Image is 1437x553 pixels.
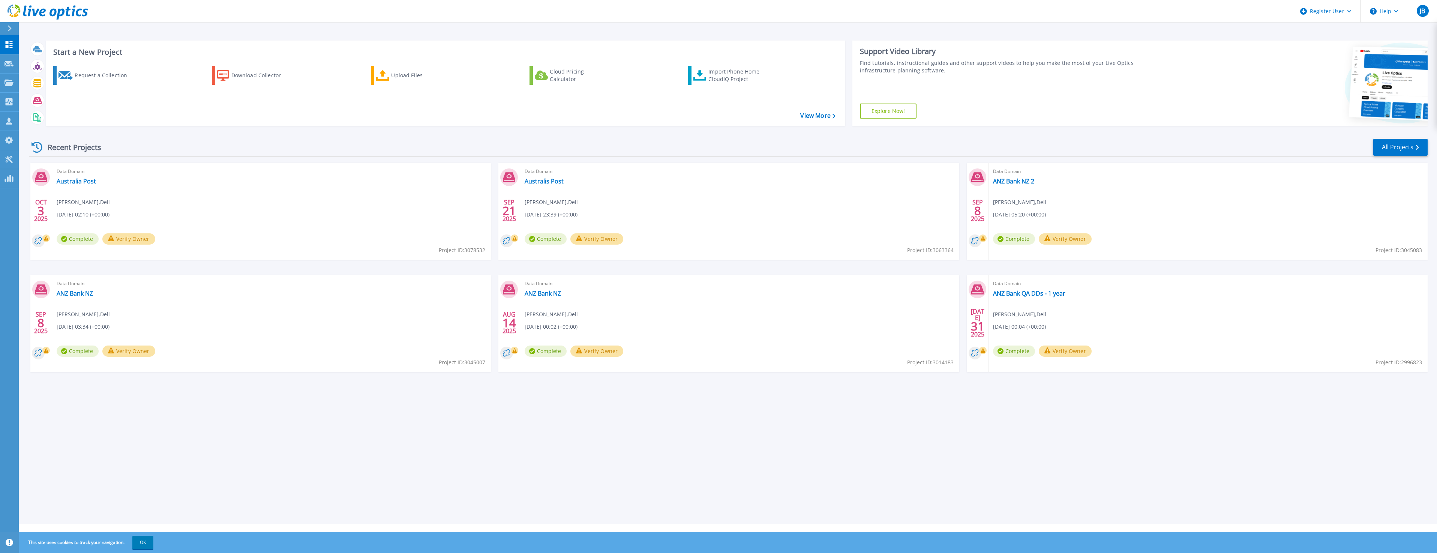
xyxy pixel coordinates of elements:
button: Verify Owner [570,346,623,357]
div: Download Collector [231,68,291,83]
span: [PERSON_NAME] , Dell [525,198,578,206]
span: Data Domain [525,167,955,176]
span: Project ID: 3045083 [1375,246,1422,254]
a: Australia Post [57,177,96,185]
button: OK [132,536,153,549]
span: [PERSON_NAME] , Dell [993,310,1046,319]
h3: Start a New Project [53,48,835,56]
span: Complete [57,346,99,357]
span: [PERSON_NAME] , Dell [525,310,578,319]
span: [PERSON_NAME] , Dell [57,310,110,319]
span: [PERSON_NAME] , Dell [993,198,1046,206]
div: SEP 2025 [502,197,516,224]
span: 8 [974,207,981,214]
div: SEP 2025 [34,309,48,337]
span: [DATE] 02:10 (+00:00) [57,210,109,219]
span: Project ID: 3078532 [439,246,485,254]
a: Download Collector [212,66,295,85]
a: ANZ Bank NZ [525,290,561,297]
a: ANZ Bank QA DDs - 1 year [993,290,1065,297]
div: Import Phone Home CloudIQ Project [708,68,767,83]
span: 3 [37,207,44,214]
span: [DATE] 00:04 (+00:00) [993,323,1046,331]
span: Data Domain [57,167,487,176]
a: Australis Post [525,177,564,185]
span: Project ID: 3014183 [907,358,954,367]
button: Verify Owner [102,233,155,245]
span: JB [1420,8,1425,14]
span: Project ID: 2996823 [1375,358,1422,367]
span: Complete [525,346,567,357]
div: Support Video Library [860,47,1161,56]
div: Recent Projects [29,138,111,156]
span: Complete [57,233,99,245]
span: 8 [37,320,44,326]
span: [DATE] 23:39 (+00:00) [525,210,577,219]
span: Project ID: 3045007 [439,358,485,367]
span: Data Domain [993,167,1423,176]
span: [DATE] 05:20 (+00:00) [993,210,1046,219]
span: Complete [993,346,1035,357]
button: Verify Owner [570,233,623,245]
span: This site uses cookies to track your navigation. [21,536,153,549]
span: Complete [525,233,567,245]
div: Find tutorials, instructional guides and other support videos to help you make the most of your L... [860,59,1161,74]
a: View More [800,112,835,119]
div: OCT 2025 [34,197,48,224]
div: AUG 2025 [502,309,516,337]
span: 14 [502,320,516,326]
span: Data Domain [525,280,955,288]
span: Data Domain [57,280,487,288]
a: Cloud Pricing Calculator [529,66,613,85]
button: Verify Owner [102,346,155,357]
div: [DATE] 2025 [970,309,985,337]
span: 31 [971,323,984,329]
div: SEP 2025 [970,197,985,224]
a: Request a Collection [53,66,137,85]
span: Data Domain [993,280,1423,288]
span: 21 [502,207,516,214]
button: Verify Owner [1039,233,1092,245]
span: Complete [993,233,1035,245]
div: Request a Collection [75,68,135,83]
div: Upload Files [391,68,451,83]
div: Cloud Pricing Calculator [550,68,610,83]
span: Project ID: 3063364 [907,246,954,254]
span: [PERSON_NAME] , Dell [57,198,110,206]
a: ANZ Bank NZ [57,290,93,297]
a: Upload Files [371,66,454,85]
span: [DATE] 03:34 (+00:00) [57,323,109,331]
span: [DATE] 00:02 (+00:00) [525,323,577,331]
button: Verify Owner [1039,346,1092,357]
a: Explore Now! [860,104,917,119]
a: ANZ Bank NZ 2 [993,177,1034,185]
a: All Projects [1373,139,1428,156]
